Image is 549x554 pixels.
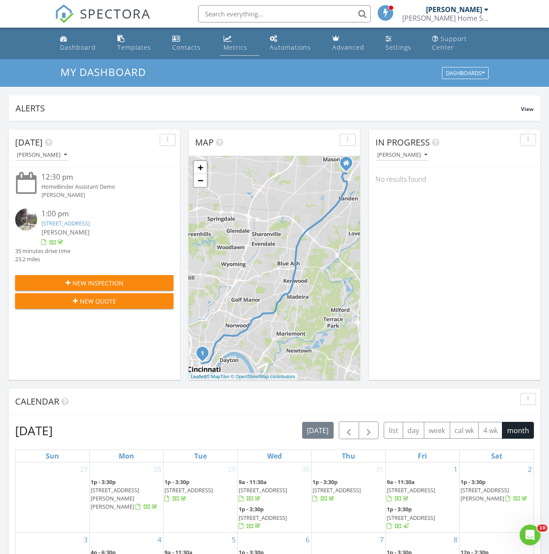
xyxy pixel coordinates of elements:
[41,228,90,236] span: [PERSON_NAME]
[117,450,136,462] a: Monday
[152,462,163,476] a: Go to July 28, 2025
[80,4,151,22] span: SPECTORA
[239,478,267,486] span: 9a - 11:30a
[375,149,429,161] button: [PERSON_NAME]
[91,478,159,511] a: 1p - 3:30p [STREET_ADDRESS][PERSON_NAME][PERSON_NAME]
[526,462,533,476] a: Go to August 2, 2025
[192,450,208,462] a: Tuesday
[117,43,151,51] div: Templates
[164,478,189,486] span: 1p - 3:30p
[339,421,359,439] button: Previous month
[312,462,385,533] td: Go to July 31, 2025
[387,478,435,502] a: 9a - 11:30a [STREET_ADDRESS]
[91,477,162,513] a: 1p - 3:30p [STREET_ADDRESS][PERSON_NAME][PERSON_NAME]
[461,478,529,502] a: 1p - 3:30p [STREET_ADDRESS][PERSON_NAME]
[340,450,357,462] a: Thursday
[416,450,429,462] a: Friday
[164,486,213,494] span: [STREET_ADDRESS]
[224,43,247,51] div: Metrics
[15,209,174,264] a: 1:00 pm [STREET_ADDRESS] [PERSON_NAME] 35 minutes drive time 23.2 miles
[15,247,70,255] div: 35 minutes drive time
[206,374,230,379] a: © MapTiler
[17,152,67,158] div: [PERSON_NAME]
[387,478,415,486] span: 9a - 11:30a
[382,31,422,56] a: Settings
[164,478,213,502] a: 1p - 3:30p [STREET_ADDRESS]
[239,505,287,529] a: 1p - 3:30p [STREET_ADDRESS]
[312,478,361,502] a: 1p - 3:30p [STREET_ADDRESS]
[478,422,502,439] button: 4 wk
[452,462,459,476] a: Go to August 1, 2025
[332,43,364,51] div: Advanced
[114,31,162,56] a: Templates
[387,505,412,513] span: 1p - 3:30p
[239,514,287,522] span: [STREET_ADDRESS]
[378,533,385,547] a: Go to August 7, 2025
[169,31,213,56] a: Contacts
[426,5,482,14] div: [PERSON_NAME]
[374,462,385,476] a: Go to July 31, 2025
[424,422,450,439] button: week
[41,172,160,183] div: 12:30 pm
[231,374,295,379] a: © OpenStreetMap contributors
[385,462,459,533] td: Go to August 1, 2025
[202,353,208,358] div: 1232 Vine St 5, Cincinnati, OH 45202
[537,525,547,532] span: 10
[461,478,486,486] span: 1p - 3:30p
[15,209,37,231] img: streetview
[387,486,435,494] span: [STREET_ADDRESS]
[195,136,214,148] span: Map
[329,31,375,56] a: Advanced
[60,65,146,79] span: My Dashboard
[446,70,485,76] div: Dashboards
[489,450,504,462] a: Saturday
[384,422,403,439] button: list
[385,43,411,51] div: Settings
[198,5,371,22] input: Search everything...
[520,525,540,545] iframe: Intercom live chat
[201,351,204,357] i: 1
[230,533,237,547] a: Go to August 5, 2025
[156,533,163,547] a: Go to August 4, 2025
[41,219,90,227] a: [STREET_ADDRESS]
[55,12,151,30] a: SPECTORA
[312,477,384,504] a: 1p - 3:30p [STREET_ADDRESS]
[89,462,163,533] td: Go to July 28, 2025
[164,477,236,504] a: 1p - 3:30p [STREET_ADDRESS]
[403,422,424,439] button: day
[239,486,287,494] span: [STREET_ADDRESS]
[15,293,174,309] button: New Quote
[15,136,43,148] span: [DATE]
[375,136,430,148] span: In Progress
[91,478,116,486] span: 1p - 3:30p
[194,174,207,187] a: Zoom out
[172,43,201,51] div: Contacts
[16,462,89,533] td: Go to July 27, 2025
[15,255,70,263] div: 23.2 miles
[194,161,207,174] a: Zoom in
[78,462,89,476] a: Go to July 27, 2025
[239,478,287,502] a: 9a - 11:30a [STREET_ADDRESS]
[270,43,311,51] div: Automations
[432,35,467,51] div: Support Center
[461,486,509,502] span: [STREET_ADDRESS][PERSON_NAME]
[164,462,237,533] td: Go to July 29, 2025
[359,421,379,439] button: Next month
[312,486,361,494] span: [STREET_ADDRESS]
[369,168,540,191] div: No results found
[44,450,61,462] a: Sunday
[91,486,139,510] span: [STREET_ADDRESS][PERSON_NAME][PERSON_NAME]
[73,279,123,288] span: New Inspection
[82,533,89,547] a: Go to August 3, 2025
[239,504,310,532] a: 1p - 3:30p [STREET_ADDRESS]
[300,462,311,476] a: Go to July 30, 2025
[191,374,205,379] a: Leaflet
[450,422,479,439] button: cal wk
[346,163,351,168] div: Inverness way, Mason OH 45040
[15,149,69,161] button: [PERSON_NAME]
[387,504,458,532] a: 1p - 3:30p [STREET_ADDRESS]
[312,478,338,486] span: 1p - 3:30p
[387,477,458,504] a: 9a - 11:30a [STREET_ADDRESS]
[239,505,264,513] span: 1p - 3:30p
[266,31,322,56] a: Automations (Basic)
